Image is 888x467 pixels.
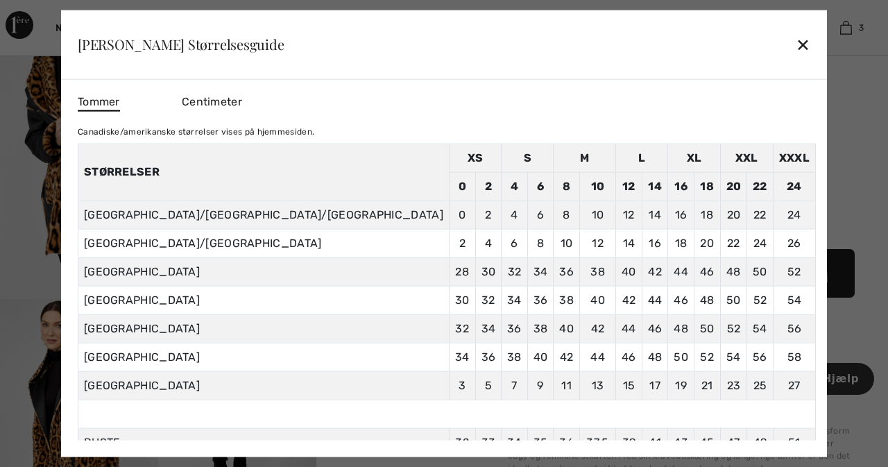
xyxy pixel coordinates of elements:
[735,151,758,164] font: XXL
[753,378,767,391] font: 25
[507,293,522,306] font: 34
[586,435,608,448] font: 37,5
[592,378,604,391] font: 13
[648,264,662,278] font: 42
[648,179,662,192] font: 14
[649,435,661,448] font: 41
[78,35,284,53] font: [PERSON_NAME] Størrelsesguide
[455,264,469,278] font: 28
[590,293,605,306] font: 40
[787,179,802,192] font: 24
[753,264,767,278] font: 50
[84,321,200,334] font: [GEOGRAPHIC_DATA]
[700,264,715,278] font: 46
[468,151,484,164] font: XS
[511,236,518,249] font: 6
[459,378,466,391] font: 3
[455,350,470,363] font: 34
[481,293,495,306] font: 32
[753,321,767,334] font: 54
[455,321,469,334] font: 32
[533,293,548,306] font: 36
[649,236,661,249] font: 16
[726,293,741,306] font: 50
[455,435,469,448] font: 32
[511,378,517,391] font: 7
[84,350,200,363] font: [GEOGRAPHIC_DATA]
[533,321,548,334] font: 38
[726,179,742,192] font: 20
[485,236,492,249] font: 4
[559,435,574,448] font: 36
[788,378,801,391] font: 27
[623,236,635,249] font: 14
[787,236,801,249] font: 26
[700,179,714,192] font: 18
[485,378,492,391] font: 5
[533,435,548,448] font: 35
[622,435,636,448] font: 39
[84,236,322,249] font: [GEOGRAPHIC_DATA]/[GEOGRAPHIC_DATA]
[507,350,522,363] font: 38
[485,179,492,192] font: 2
[559,293,574,306] font: 38
[533,264,548,278] font: 34
[459,207,466,221] font: 0
[649,207,661,221] font: 14
[649,378,660,391] font: 17
[787,293,802,306] font: 54
[674,179,688,192] font: 16
[481,350,496,363] font: 36
[78,126,314,136] font: Canadiske/amerikanske størrelser vises på hjemmesiden.
[674,264,688,278] font: 44
[700,236,714,249] font: 20
[788,435,801,448] font: 51
[182,94,242,108] font: Centimeter
[559,321,574,334] font: 40
[592,236,604,249] font: 12
[78,94,120,108] font: Tommer
[561,236,573,249] font: 10
[84,435,121,448] font: BUSTE
[727,321,741,334] font: 52
[537,378,543,391] font: 9
[648,293,663,306] font: 44
[675,207,688,221] font: 16
[622,264,636,278] font: 40
[674,321,688,334] font: 48
[533,350,548,363] font: 40
[648,350,663,363] font: 48
[753,293,767,306] font: 52
[592,207,604,221] font: 10
[84,264,200,278] font: [GEOGRAPHIC_DATA]
[638,151,645,164] font: L
[537,179,544,192] font: 6
[753,207,767,221] font: 22
[537,207,544,221] font: 6
[726,264,741,278] font: 48
[455,293,470,306] font: 30
[590,264,605,278] font: 38
[622,179,635,192] font: 12
[622,293,636,306] font: 42
[753,236,767,249] font: 24
[675,378,687,391] font: 19
[563,207,570,221] font: 8
[796,35,810,56] font: ✕
[779,151,810,164] font: XXXL
[84,165,160,178] font: Størrelser
[700,321,715,334] font: 50
[623,378,635,391] font: 15
[511,179,518,192] font: 4
[727,435,740,448] font: 47
[726,350,741,363] font: 54
[727,378,741,391] font: 23
[481,321,496,334] font: 34
[84,207,443,221] font: [GEOGRAPHIC_DATA]/[GEOGRAPHIC_DATA]/[GEOGRAPHIC_DATA]
[675,236,688,249] font: 18
[508,264,522,278] font: 32
[84,378,200,391] font: [GEOGRAPHIC_DATA]
[701,207,713,221] font: 18
[84,293,200,306] font: [GEOGRAPHIC_DATA]
[459,236,466,249] font: 2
